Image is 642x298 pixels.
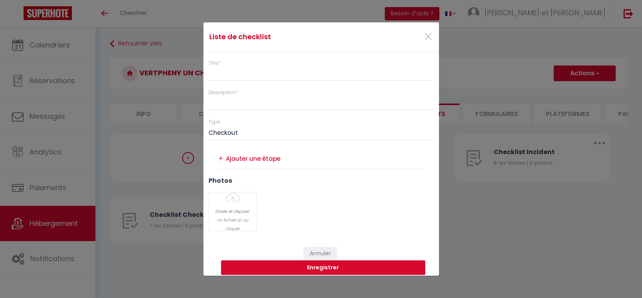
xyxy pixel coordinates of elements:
label: Titre [209,60,221,67]
h4: Liste de checklist [209,31,355,42]
h3: photos [209,177,434,184]
button: Enregistrer [221,260,425,275]
label: Description [209,89,238,96]
button: Annuler [304,247,337,260]
button: Close [423,29,433,45]
div: + [218,153,223,165]
span: × [423,25,433,49]
label: Type [209,118,220,126]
